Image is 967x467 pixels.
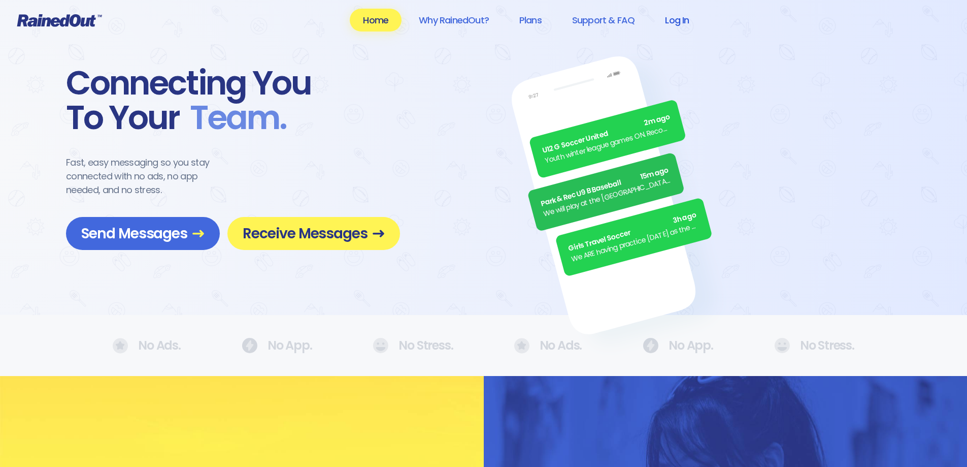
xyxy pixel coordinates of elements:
[81,225,205,242] span: Send Messages
[406,9,502,32] a: Why RainedOut?
[540,165,670,209] div: Park & Rec U9 B Baseball
[514,338,529,354] img: No Ads.
[242,338,257,353] img: No Ads.
[242,338,312,353] div: No App.
[544,122,675,167] div: Youth winter league games ON. Recommend running shoes/sneakers for players as option for footwear.
[66,66,400,135] div: Connecting You To Your
[643,338,658,353] img: No Ads.
[652,9,702,32] a: Log In
[568,210,698,255] div: Girls Travel Soccer
[774,338,790,353] img: No Ads.
[227,217,400,250] a: Receive Messages
[643,338,713,353] div: No App.
[643,112,672,129] span: 2m ago
[541,112,672,157] div: U12 G Soccer United
[774,338,854,353] div: No Stress.
[373,338,453,353] div: No Stress.
[243,225,385,242] span: Receive Messages
[639,165,670,182] span: 15m ago
[66,155,228,197] div: Fast, easy messaging so you stay connected with no ads, no app needed, and no stress.
[570,220,701,265] div: We ARE having practice [DATE] as the sun is finally out.
[350,9,402,32] a: Home
[672,210,697,227] span: 3h ago
[559,9,648,32] a: Support & FAQ
[506,9,555,32] a: Plans
[542,175,673,220] div: We will play at the [GEOGRAPHIC_DATA]. Wear white, be at the field by 5pm.
[514,338,582,354] div: No Ads.
[113,338,128,354] img: No Ads.
[180,101,286,135] span: Team .
[373,338,388,353] img: No Ads.
[66,217,220,250] a: Send Messages
[113,338,181,354] div: No Ads.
